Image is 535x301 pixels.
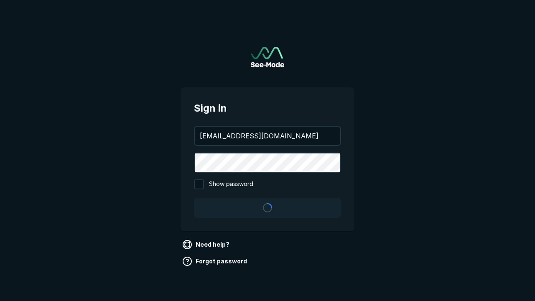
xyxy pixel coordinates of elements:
a: Need help? [181,238,233,251]
input: your@email.com [195,127,340,145]
span: Show password [209,179,253,189]
span: Sign in [194,101,341,116]
img: See-Mode Logo [251,47,284,67]
a: Go to sign in [251,47,284,67]
a: Forgot password [181,255,250,268]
